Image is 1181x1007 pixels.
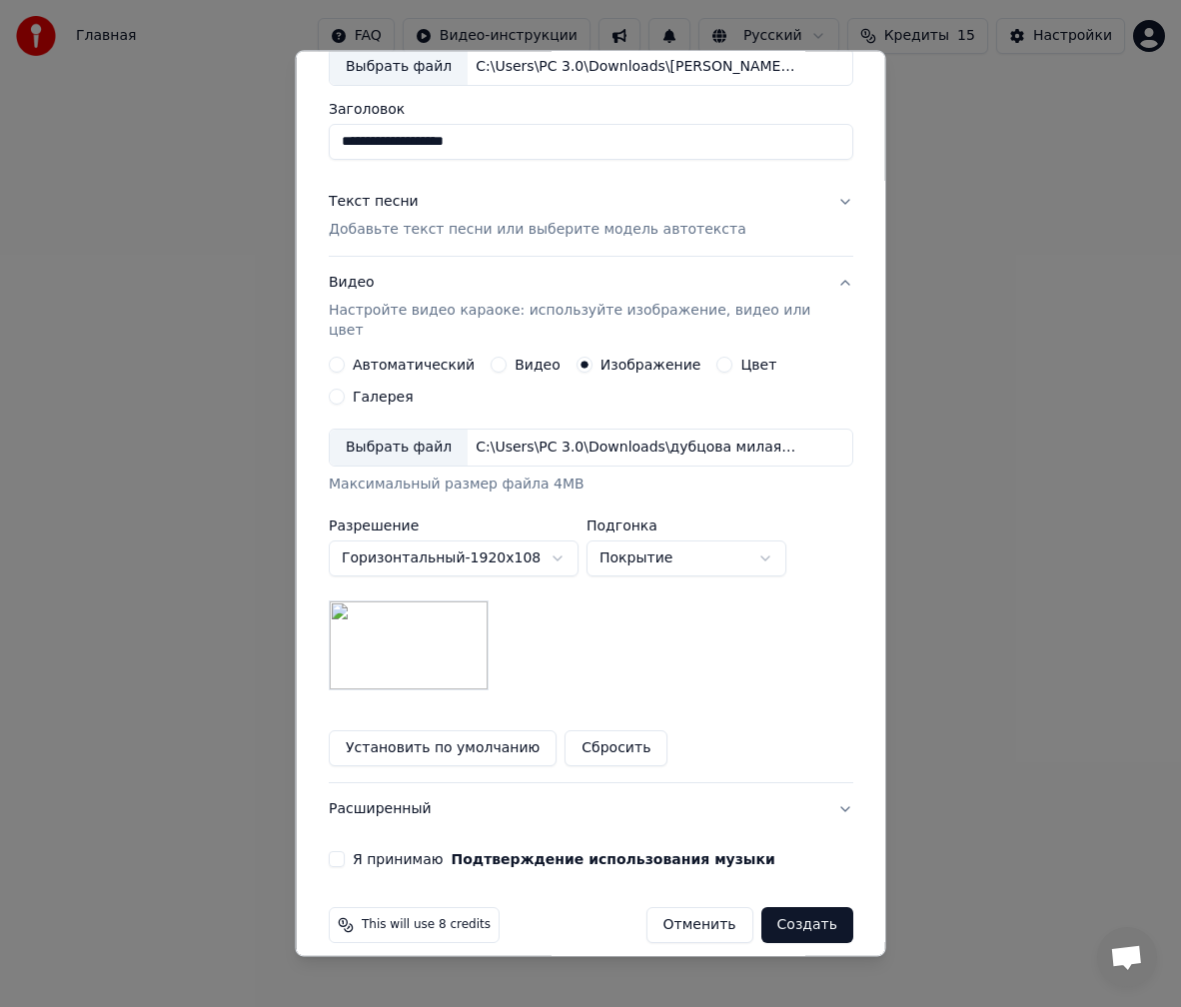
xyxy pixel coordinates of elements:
[362,917,491,933] span: This will use 8 credits
[353,852,775,866] label: Я принимаю
[330,430,468,466] div: Выбрать файл
[329,730,557,766] button: Установить по умолчанию
[353,390,414,404] label: Галерея
[645,907,752,943] button: Отменить
[329,176,853,256] button: Текст песниДобавьте текст песни или выберите модель автотекста
[329,301,821,341] p: Настройте видео караоке: используйте изображение, видео или цвет
[329,257,853,357] button: ВидеоНастройте видео караоке: используйте изображение, видео или цвет
[329,273,821,341] div: Видео
[329,357,853,782] div: ВидеоНастройте видео караоке: используйте изображение, видео или цвет
[329,783,853,835] button: Расширенный
[565,730,667,766] button: Сбросить
[468,438,807,458] div: C:\Users\PC 3.0\Downloads\дубцова милая.jpg
[329,475,853,495] div: Максимальный размер файла 4MB
[451,852,774,866] button: Я принимаю
[599,358,700,372] label: Изображение
[468,57,807,77] div: C:\Users\PC 3.0\Downloads\[PERSON_NAME]-_Milaya_79419297.mp3
[329,518,579,532] label: Разрешение
[329,102,853,116] label: Заголовок
[353,358,475,372] label: Автоматический
[760,907,852,943] button: Создать
[740,358,776,372] label: Цвет
[329,220,746,240] p: Добавьте текст песни или выберите модель автотекста
[587,518,786,532] label: Подгонка
[330,49,468,85] div: Выбрать файл
[329,192,419,212] div: Текст песни
[515,358,561,372] label: Видео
